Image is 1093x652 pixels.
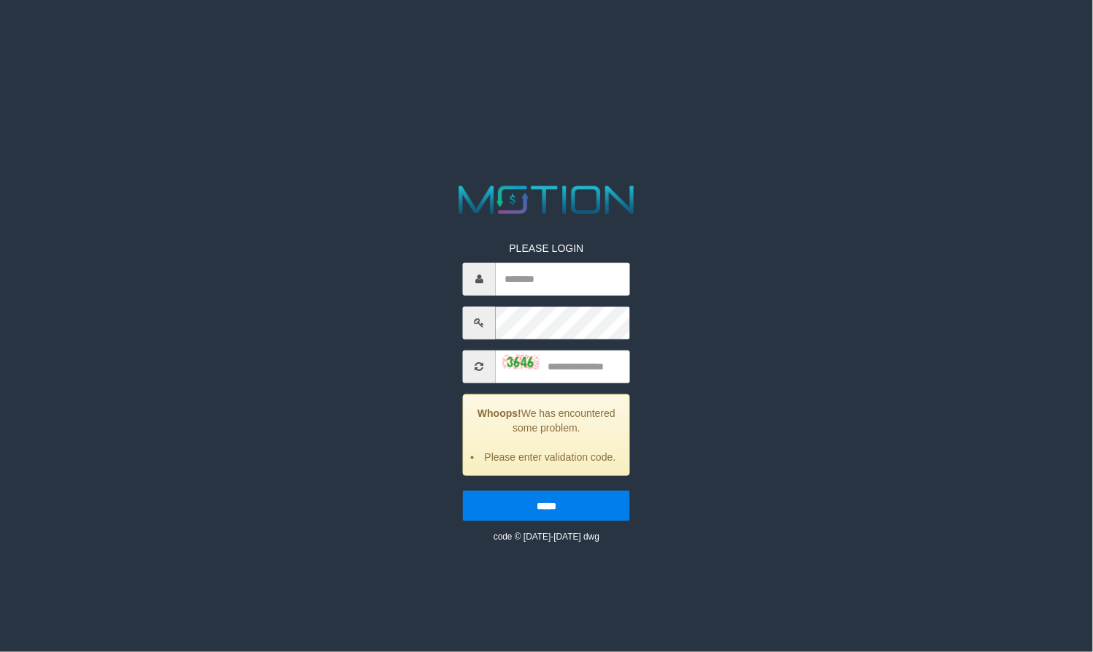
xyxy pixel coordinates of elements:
[482,449,618,464] li: Please enter validation code.
[494,531,599,541] small: code © [DATE]-[DATE] dwg
[451,181,643,219] img: MOTION_logo.png
[463,394,630,475] div: We has encountered some problem.
[503,355,540,369] img: captcha
[478,407,521,418] strong: Whoops!
[463,240,630,255] p: PLEASE LOGIN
